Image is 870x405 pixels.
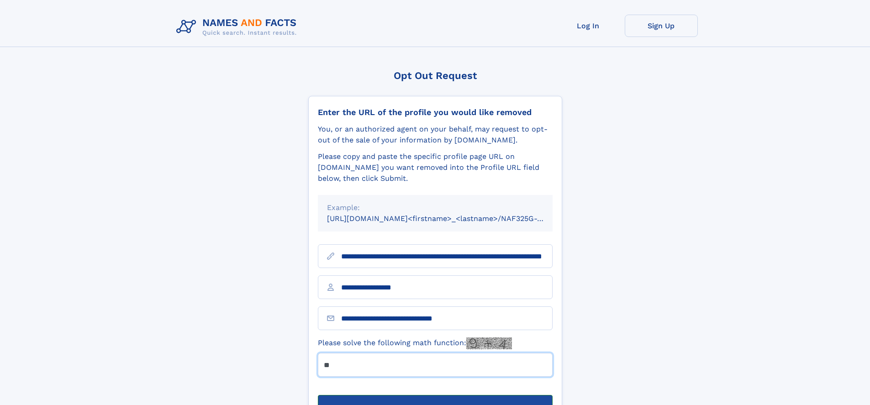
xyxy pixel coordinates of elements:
[308,70,562,81] div: Opt Out Request
[318,124,553,146] div: You, or an authorized agent on your behalf, may request to opt-out of the sale of your informatio...
[173,15,304,39] img: Logo Names and Facts
[318,107,553,117] div: Enter the URL of the profile you would like removed
[625,15,698,37] a: Sign Up
[552,15,625,37] a: Log In
[318,337,512,349] label: Please solve the following math function:
[318,151,553,184] div: Please copy and paste the specific profile page URL on [DOMAIN_NAME] you want removed into the Pr...
[327,202,543,213] div: Example:
[327,214,570,223] small: [URL][DOMAIN_NAME]<firstname>_<lastname>/NAF325G-xxxxxxxx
